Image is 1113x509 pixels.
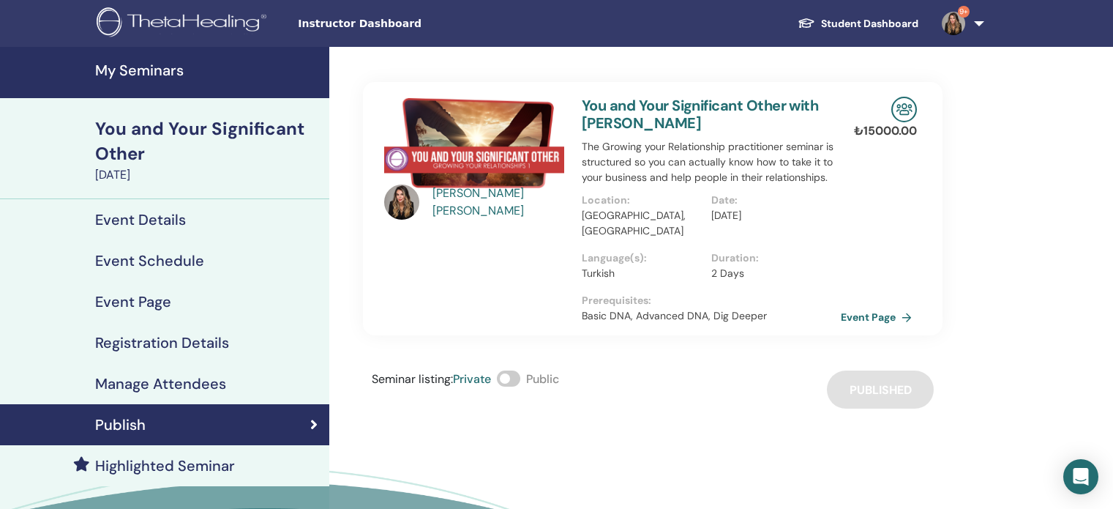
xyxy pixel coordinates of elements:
img: In-Person Seminar [891,97,917,122]
p: Date : [711,193,832,208]
h4: My Seminars [95,62,321,79]
p: [DATE] [711,208,832,223]
span: Public [526,371,559,387]
img: default.jpg [384,185,419,220]
h4: Event Page [95,293,171,311]
a: Event Page [841,306,918,328]
a: You and Your Significant Other[DATE] [86,116,329,184]
h4: Registration Details [95,334,229,352]
div: You and Your Significant Other [95,116,321,166]
h4: Manage Attendees [95,375,226,393]
img: graduation-cap-white.svg [798,17,815,29]
p: Duration : [711,250,832,266]
p: [GEOGRAPHIC_DATA], [GEOGRAPHIC_DATA] [582,208,702,239]
a: [PERSON_NAME] [PERSON_NAME] [432,185,568,220]
h4: Event Details [95,211,186,229]
div: [DATE] [95,166,321,184]
a: You and Your Significant Other with [PERSON_NAME] [582,96,818,133]
p: Prerequisites : [582,293,841,308]
span: Instructor Dashboard [298,16,517,31]
p: Turkish [582,266,702,281]
p: Basic DNA, Advanced DNA, Dig Deeper [582,308,841,324]
p: ₺ 15000.00 [854,122,917,140]
p: Language(s) : [582,250,702,266]
img: logo.png [97,7,271,40]
span: 9+ [958,6,970,18]
a: Student Dashboard [786,10,930,37]
img: You and Your Significant Other [384,97,564,189]
p: 2 Days [711,266,832,281]
span: Seminar listing : [372,371,453,387]
p: Location : [582,193,702,208]
img: default.jpg [942,12,965,35]
h4: Event Schedule [95,252,204,270]
div: Open Intercom Messenger [1063,459,1098,494]
h4: Publish [95,416,146,434]
h4: Highlighted Seminar [95,457,235,475]
span: Private [453,371,491,387]
p: The Growing your Relationship practitioner seminar is structured so you can actually know how to ... [582,139,841,185]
